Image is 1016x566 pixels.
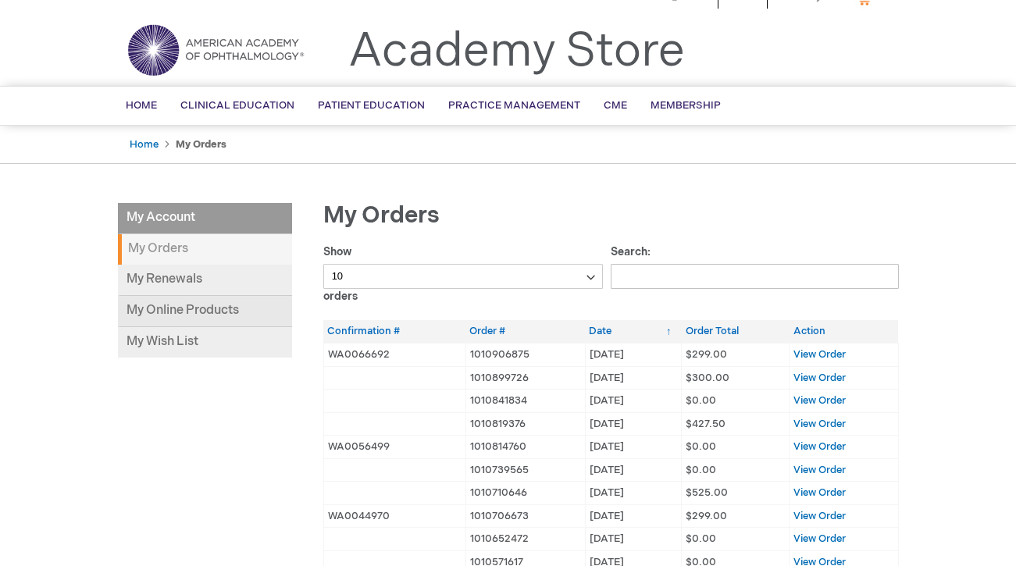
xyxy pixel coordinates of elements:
[118,327,292,358] a: My Wish List
[585,504,681,528] td: [DATE]
[611,264,899,289] input: Search:
[348,23,685,80] a: Academy Store
[793,464,846,476] a: View Order
[585,528,681,551] td: [DATE]
[793,532,846,545] a: View Order
[176,138,226,151] strong: My Orders
[448,99,580,112] span: Practice Management
[686,510,727,522] span: $299.00
[793,486,846,499] a: View Order
[126,99,157,112] span: Home
[793,394,846,407] a: View Order
[465,504,585,528] td: 1010706673
[686,532,716,545] span: $0.00
[585,412,681,436] td: [DATE]
[323,436,465,459] td: WA0056499
[118,296,292,327] a: My Online Products
[585,390,681,413] td: [DATE]
[651,99,721,112] span: Membership
[465,366,585,390] td: 1010899726
[585,343,681,366] td: [DATE]
[323,245,604,303] label: Show orders
[686,440,716,453] span: $0.00
[585,458,681,482] td: [DATE]
[793,348,846,361] a: View Order
[793,510,846,522] a: View Order
[130,138,159,151] a: Home
[465,482,585,505] td: 1010710646
[686,348,727,361] span: $299.00
[465,320,585,343] th: Order #: activate to sort column ascending
[686,372,729,384] span: $300.00
[465,436,585,459] td: 1010814760
[793,372,846,384] a: View Order
[585,320,681,343] th: Date: activate to sort column ascending
[585,366,681,390] td: [DATE]
[118,265,292,296] a: My Renewals
[793,418,846,430] a: View Order
[585,436,681,459] td: [DATE]
[465,390,585,413] td: 1010841834
[318,99,425,112] span: Patient Education
[323,320,465,343] th: Confirmation #: activate to sort column ascending
[686,394,716,407] span: $0.00
[465,458,585,482] td: 1010739565
[118,234,292,265] strong: My Orders
[465,343,585,366] td: 1010906875
[611,245,899,283] label: Search:
[465,528,585,551] td: 1010652472
[323,201,440,230] span: My Orders
[180,99,294,112] span: Clinical Education
[323,504,465,528] td: WA0044970
[465,412,585,436] td: 1010819376
[585,482,681,505] td: [DATE]
[790,320,898,343] th: Action: activate to sort column ascending
[686,464,716,476] span: $0.00
[686,418,725,430] span: $427.50
[682,320,790,343] th: Order Total: activate to sort column ascending
[686,486,728,499] span: $525.00
[323,264,604,289] select: Showorders
[793,440,846,453] a: View Order
[604,99,627,112] span: CME
[323,343,465,366] td: WA0066692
